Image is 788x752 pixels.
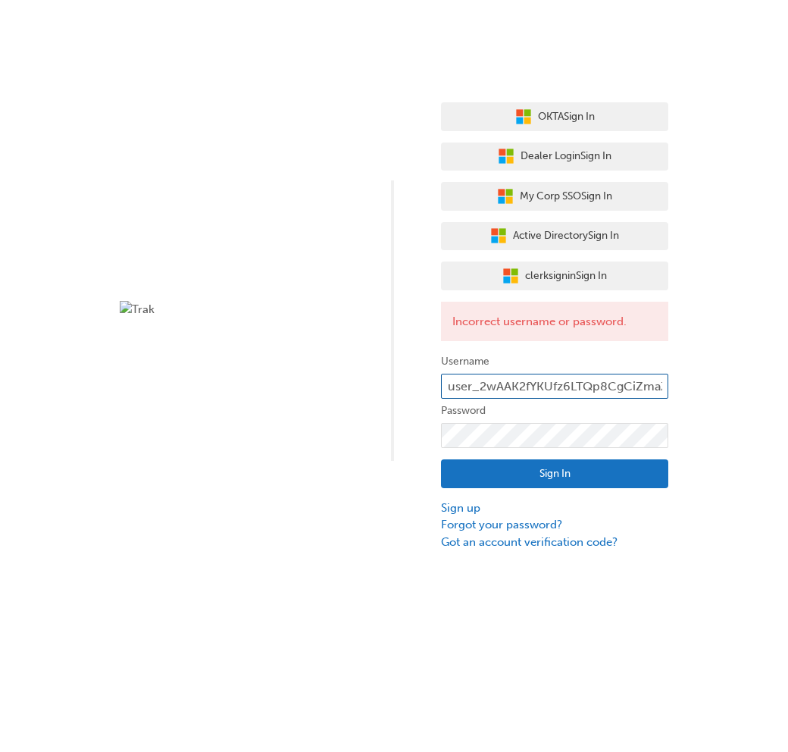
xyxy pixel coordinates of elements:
[441,500,668,517] a: Sign up
[441,302,668,342] div: Incorrect username or password.
[521,148,611,165] span: Dealer Login Sign In
[441,352,668,371] label: Username
[441,102,668,131] button: OKTASign In
[120,301,347,318] img: Trak
[441,262,668,290] button: clerksigninSign In
[441,459,668,488] button: Sign In
[525,268,607,285] span: clerksignin Sign In
[538,108,595,126] span: OKTA Sign In
[441,534,668,551] a: Got an account verification code?
[520,188,612,205] span: My Corp SSO Sign In
[441,182,668,211] button: My Corp SSOSign In
[441,516,668,534] a: Forgot your password?
[441,222,668,251] button: Active DirectorySign In
[441,374,668,399] input: Username
[441,143,668,171] button: Dealer LoginSign In
[513,227,619,245] span: Active Directory Sign In
[441,402,668,420] label: Password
